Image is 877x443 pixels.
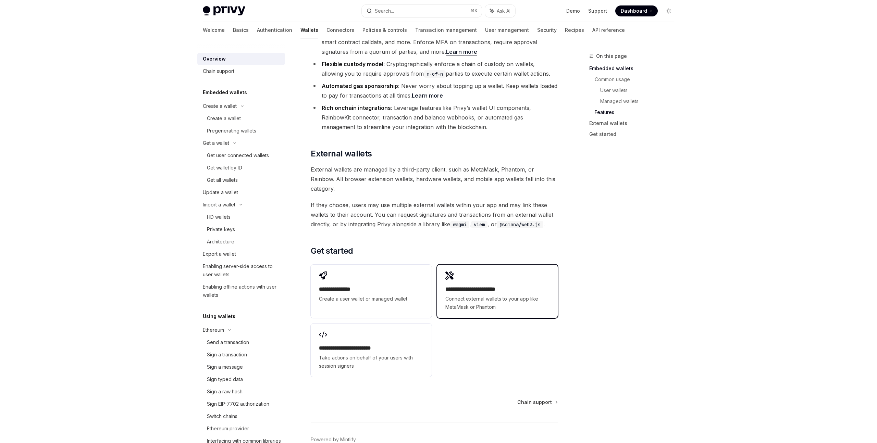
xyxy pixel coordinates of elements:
a: Demo [566,8,580,14]
a: Sign a transaction [197,349,285,361]
a: Dashboard [615,5,658,16]
strong: Flexible custody model [322,61,383,67]
span: Create a user wallet or managed wallet [319,295,423,303]
div: Private keys [207,225,235,233]
span: Connect external wallets to your app like MetaMask or Phantom [445,295,549,311]
a: Features [595,107,680,118]
div: Get wallet by ID [207,164,242,172]
h5: Embedded wallets [203,88,247,97]
code: m-of-n [424,70,446,78]
div: Chain support [203,67,234,75]
strong: Automated gas sponsorship [322,83,398,89]
a: Ethereum provider [197,422,285,435]
a: Policies & controls [362,22,407,38]
code: viem [471,221,487,228]
span: Dashboard [621,8,647,14]
div: Get a wallet [203,139,229,147]
img: light logo [203,6,245,16]
a: Basics [233,22,249,38]
div: Sign typed data [207,375,243,383]
div: Export a wallet [203,250,236,258]
a: Learn more [446,48,477,55]
a: Get started [589,129,680,140]
a: Get wallet by ID [197,162,285,174]
span: External wallets are managed by a third-party client, such as MetaMask, Phantom, or Rainbow. All ... [311,165,558,193]
a: HD wallets [197,211,285,223]
li: : Never worry about topping up a wallet. Keep wallets loaded to pay for transactions at all times. [311,81,558,100]
a: Export a wallet [197,248,285,260]
span: If they choose, users may use multiple external wallets within your app and may link these wallet... [311,200,558,229]
a: Sign EIP-7702 authorization [197,398,285,410]
a: Authentication [257,22,292,38]
a: Security [537,22,557,38]
a: Switch chains [197,410,285,422]
a: Support [588,8,607,14]
a: Get user connected wallets [197,149,285,162]
a: User wallets [600,85,680,96]
div: Search... [375,7,394,15]
span: Get started [311,245,353,256]
a: Embedded wallets [589,63,680,74]
div: Switch chains [207,412,237,420]
a: External wallets [589,118,680,129]
li: : Cryptographically enforce a chain of custody on wallets, allowing you to require approvals from... [311,59,558,78]
a: Wallets [300,22,318,38]
code: wagmi [450,221,469,228]
div: Sign EIP-7702 authorization [207,400,269,408]
span: On this page [596,52,627,60]
a: Transaction management [415,22,477,38]
div: Pregenerating wallets [207,127,256,135]
div: Sign a transaction [207,351,247,359]
span: External wallets [311,148,372,159]
a: Recipes [565,22,584,38]
div: Sign a message [207,363,243,371]
button: Search...⌘K [362,5,482,17]
a: Managed wallets [600,96,680,107]
div: Architecture [207,238,234,246]
span: ⌘ K [470,8,478,14]
a: Overview [197,53,285,65]
a: Sign a message [197,361,285,373]
div: Create a wallet [203,102,237,110]
li: : Leverage features like Privy’s wallet UI components, RainbowKit connector, transaction and bala... [311,103,558,132]
a: Sign a raw hash [197,385,285,398]
a: Pregenerating wallets [197,125,285,137]
a: Enabling server-side access to user wallets [197,260,285,281]
div: Overview [203,55,226,63]
a: Update a wallet [197,186,285,199]
a: Welcome [203,22,225,38]
a: User management [485,22,529,38]
a: API reference [592,22,625,38]
div: Get user connected wallets [207,151,269,160]
h5: Using wallets [203,312,235,320]
div: Create a wallet [207,114,241,123]
div: Send a transaction [207,338,249,346]
a: Private keys [197,223,285,236]
strong: Rich onchain integrations [322,104,391,111]
a: Enabling offline actions with user wallets [197,281,285,301]
div: Enabling server-side access to user wallets [203,262,281,279]
span: Take actions on behalf of your users with session signers [319,354,423,370]
span: Chain support [517,399,552,406]
a: Common usage [595,74,680,85]
div: Ethereum [203,326,224,334]
a: Chain support [197,65,285,77]
a: Learn more [412,92,443,99]
div: HD wallets [207,213,231,221]
a: Architecture [197,236,285,248]
a: Send a transaction [197,336,285,349]
div: Get all wallets [207,176,238,184]
button: Ask AI [485,5,515,17]
a: Create a wallet [197,112,285,125]
a: Powered by Mintlify [311,436,356,443]
div: Import a wallet [203,201,235,209]
a: Get all wallets [197,174,285,186]
div: Sign a raw hash [207,388,243,396]
span: Ask AI [497,8,510,14]
div: Update a wallet [203,188,238,197]
div: Ethereum provider [207,425,249,433]
a: Sign typed data [197,373,285,385]
code: @solana/web3.js [497,221,543,228]
div: Enabling offline actions with user wallets [203,283,281,299]
button: Toggle dark mode [663,5,674,16]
